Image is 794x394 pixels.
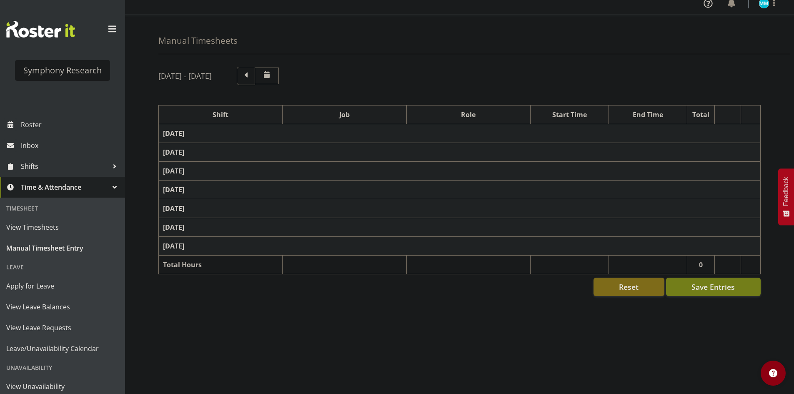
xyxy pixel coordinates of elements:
[2,338,123,359] a: Leave/Unavailability Calendar
[2,296,123,317] a: View Leave Balances
[163,110,278,120] div: Shift
[159,143,761,162] td: [DATE]
[6,21,75,38] img: Rosterit website logo
[21,160,108,173] span: Shifts
[6,321,119,334] span: View Leave Requests
[782,177,790,206] span: Feedback
[21,118,121,131] span: Roster
[158,36,238,45] h4: Manual Timesheets
[2,217,123,238] a: View Timesheets
[2,276,123,296] a: Apply for Leave
[6,280,119,292] span: Apply for Leave
[2,359,123,376] div: Unavailability
[287,110,402,120] div: Job
[159,181,761,199] td: [DATE]
[159,256,283,274] td: Total Hours
[159,162,761,181] td: [DATE]
[594,278,664,296] button: Reset
[159,237,761,256] td: [DATE]
[159,218,761,237] td: [DATE]
[2,238,123,258] a: Manual Timesheet Entry
[613,110,683,120] div: End Time
[6,301,119,313] span: View Leave Balances
[23,64,102,77] div: Symphony Research
[666,278,761,296] button: Save Entries
[619,281,639,292] span: Reset
[535,110,604,120] div: Start Time
[2,200,123,217] div: Timesheet
[159,199,761,218] td: [DATE]
[21,181,108,193] span: Time & Attendance
[6,242,119,254] span: Manual Timesheet Entry
[2,317,123,338] a: View Leave Requests
[2,258,123,276] div: Leave
[411,110,526,120] div: Role
[6,380,119,393] span: View Unavailability
[6,221,119,233] span: View Timesheets
[21,139,121,152] span: Inbox
[159,124,761,143] td: [DATE]
[6,342,119,355] span: Leave/Unavailability Calendar
[778,168,794,225] button: Feedback - Show survey
[691,110,711,120] div: Total
[769,369,777,377] img: help-xxl-2.png
[691,281,735,292] span: Save Entries
[158,71,212,80] h5: [DATE] - [DATE]
[687,256,715,274] td: 0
